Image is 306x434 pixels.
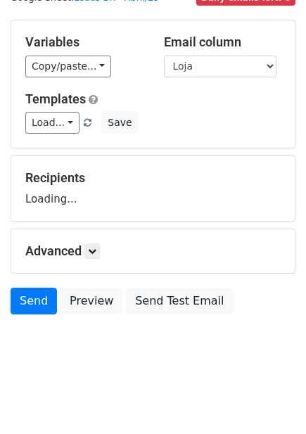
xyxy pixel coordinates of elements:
[25,91,86,106] a: Templates
[25,243,281,259] h5: Advanced
[25,56,111,77] a: Copy/paste...
[25,170,281,186] h5: Recipients
[101,112,138,134] button: Save
[25,112,79,134] a: Load...
[126,288,233,314] a: Send Test Email
[236,366,306,434] iframe: Chat Widget
[236,366,306,434] div: Widget de chat
[25,34,143,50] h5: Variables
[11,288,57,314] a: Send
[60,288,122,314] a: Preview
[25,170,281,207] div: Loading...
[164,34,281,50] h5: Email column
